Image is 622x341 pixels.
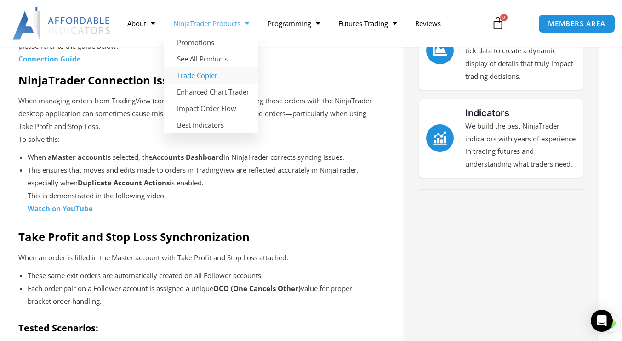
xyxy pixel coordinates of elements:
li: This ensures that moves and edits made to orders in TradingView are reflected accurately in Ninja... [28,164,364,215]
a: 0 [478,10,518,37]
a: Reviews [406,13,450,34]
span: MEMBERS AREA [548,20,605,27]
span: 0 [500,14,508,21]
li: Each order pair on a Follower account is assigned a unique value for proper bracket order handling. [28,282,364,308]
p: The Impact Order Flow analyzes tick data to create a dynamic display of details that truly impact... [465,32,576,83]
p: When managing orders from TradingView (connected via ), syncing those orders with the NinjaTrader... [18,95,373,145]
a: NinjaTrader Products [164,13,258,34]
a: Order Flow [426,37,454,64]
a: Promotions [164,34,258,50]
p: When an order is filled in the Master account with Take Profit and Stop Loss attached: [18,252,373,264]
ul: NinjaTrader Products [164,34,258,133]
div: Open Intercom Messenger [591,310,613,332]
strong: Duplicate Account Actions [78,178,170,187]
a: Programming [258,13,329,34]
a: Watch on YouTube [28,204,93,213]
a: Futures Trading [329,13,406,34]
li: These same exit orders are automatically created on all Follower accounts. [28,269,364,282]
a: About [118,13,164,34]
a: MEMBERS AREA [538,14,615,33]
strong: NinjaTrader Connection Issues [18,73,187,88]
strong: Take Profit and Stop Loss Synchronization [18,229,250,244]
p: We build the best NinjaTrader indicators with years of experience in trading futures and understa... [465,120,576,171]
strong: OCO (One Cancels Other) [213,284,301,293]
a: Impact Order Flow [164,100,258,117]
li: When a is selected, the in NinjaTrader corrects syncing issues. [28,151,364,164]
a: Enhanced Chart Trader [164,84,258,100]
a: Trade Copier [164,67,258,84]
a: Indicators [465,107,509,118]
nav: Menu [118,13,485,34]
img: LogoAI | Affordable Indicators – NinjaTrader [12,7,111,40]
a: Connection Guide [18,54,81,63]
a: Indicators [426,124,454,152]
strong: Tested Scenarios: [18,322,98,334]
a: Best Indicators [164,117,258,133]
strong: Accounts Dashboard [152,152,223,162]
strong: Master account [51,152,106,162]
a: See All Products [164,50,258,67]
